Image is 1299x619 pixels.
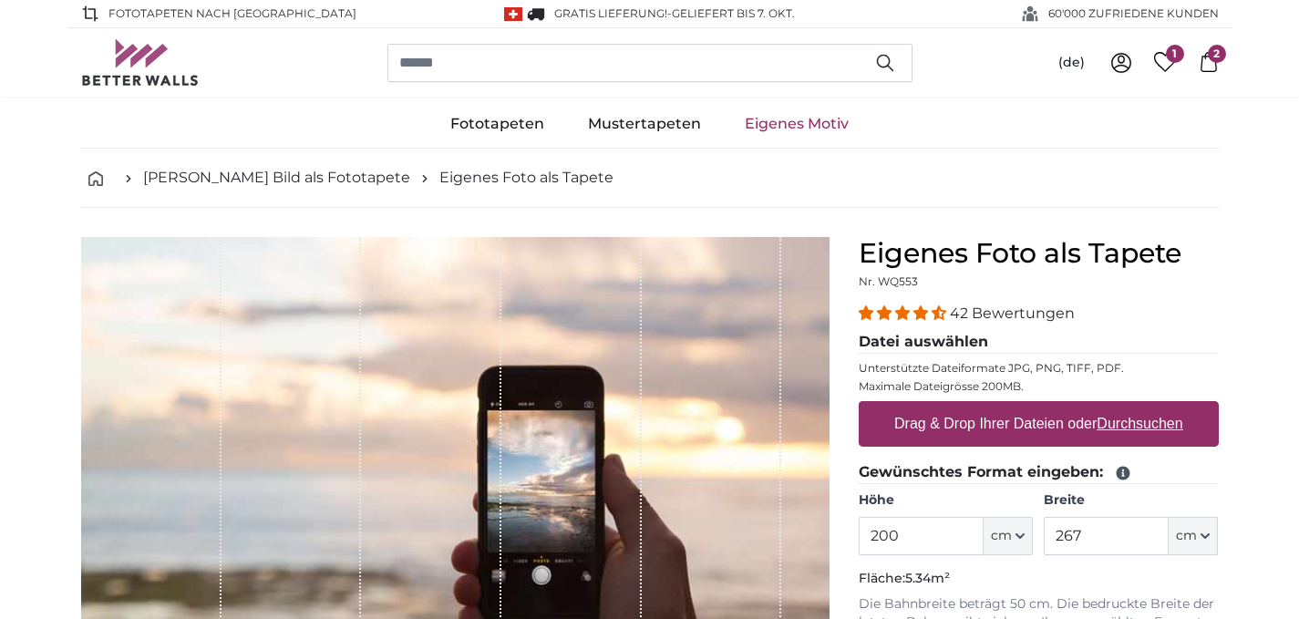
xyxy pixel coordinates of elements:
span: Fototapeten nach [GEOGRAPHIC_DATA] [108,5,356,22]
span: Nr. WQ553 [859,274,918,288]
a: Fototapeten [428,100,566,148]
label: Drag & Drop Ihrer Dateien oder [887,406,1191,442]
button: cm [1169,517,1218,555]
span: Geliefert bis 7. Okt. [672,6,795,20]
button: (de) [1044,46,1099,79]
label: Breite [1044,491,1218,510]
legend: Datei auswählen [859,331,1219,354]
button: cm [984,517,1033,555]
img: Schweiz [504,7,522,21]
span: cm [991,527,1012,545]
img: Betterwalls [81,39,200,86]
span: 5.34m² [905,570,950,586]
span: - [667,6,795,20]
span: GRATIS Lieferung! [554,6,667,20]
a: Eigenes Foto als Tapete [439,167,613,189]
nav: breadcrumbs [81,149,1219,208]
p: Fläche: [859,570,1219,588]
h1: Eigenes Foto als Tapete [859,237,1219,270]
p: Unterstützte Dateiformate JPG, PNG, TIFF, PDF. [859,361,1219,376]
span: 2 [1208,45,1226,63]
a: Eigenes Motiv [723,100,871,148]
a: Mustertapeten [566,100,723,148]
u: Durchsuchen [1097,416,1182,431]
legend: Gewünschtes Format eingeben: [859,461,1219,484]
span: cm [1176,527,1197,545]
span: 42 Bewertungen [950,304,1075,322]
p: Maximale Dateigrösse 200MB. [859,379,1219,394]
span: 4.38 stars [859,304,950,322]
label: Höhe [859,491,1033,510]
a: [PERSON_NAME] Bild als Fototapete [143,167,410,189]
span: 1 [1166,45,1184,63]
span: 60'000 ZUFRIEDENE KUNDEN [1048,5,1219,22]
